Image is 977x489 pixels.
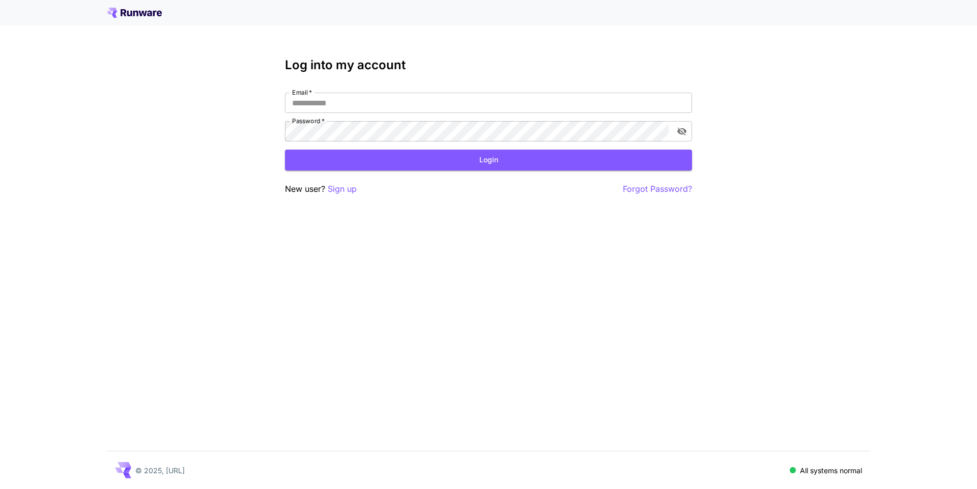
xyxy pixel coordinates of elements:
button: toggle password visibility [673,122,691,140]
p: © 2025, [URL] [135,465,185,476]
button: Forgot Password? [623,183,692,195]
button: Sign up [328,183,357,195]
label: Password [292,117,325,125]
button: Login [285,150,692,170]
label: Email [292,88,312,97]
h3: Log into my account [285,58,692,72]
p: All systems normal [800,465,862,476]
p: New user? [285,183,357,195]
